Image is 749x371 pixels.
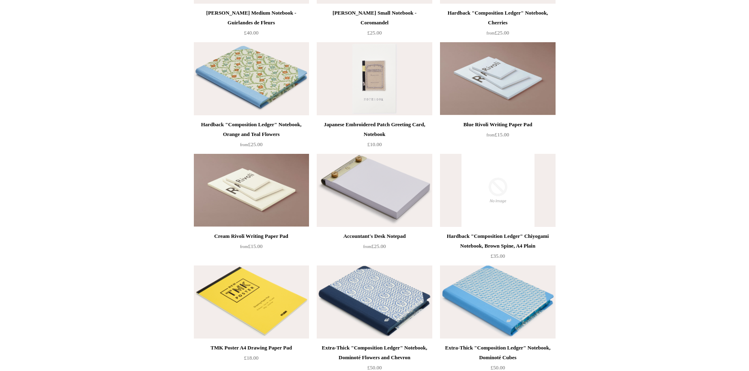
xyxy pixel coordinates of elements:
img: TMK Poster A4 Drawing Paper Pad [194,265,309,339]
div: Extra-Thick "Composition Ledger" Notebook, Dominoté Cubes [442,343,553,362]
img: Accountant's Desk Notepad [317,154,432,227]
span: £10.00 [367,141,382,147]
span: £25.00 [363,243,386,249]
a: Blue Rivoli Writing Paper Pad Blue Rivoli Writing Paper Pad [440,42,555,115]
a: Cream Rivoli Writing Paper Pad Cream Rivoli Writing Paper Pad [194,154,309,227]
img: Hardback "Composition Ledger" Notebook, Orange and Teal Flowers [194,42,309,115]
span: £40.00 [244,30,259,36]
a: Accountant's Desk Notepad from£25.00 [317,231,432,265]
span: from [363,244,371,249]
a: Extra-Thick "Composition Ledger" Notebook, Dominoté Flowers and Chevron Extra-Thick "Composition ... [317,265,432,339]
span: £15.00 [240,243,263,249]
div: Accountant's Desk Notepad [319,231,430,241]
a: Hardback "Composition Ledger" Chiyogami Notebook, Brown Spine, A4 Plain £35.00 [440,231,555,265]
span: £25.00 [240,141,263,147]
span: £18.00 [244,355,259,361]
span: £25.00 [487,30,509,36]
img: Extra-Thick "Composition Ledger" Notebook, Dominoté Cubes [440,265,555,339]
span: £50.00 [367,365,382,371]
a: Japanese Embroidered Patch Greeting Card, Notebook Japanese Embroidered Patch Greeting Card, Note... [317,42,432,115]
img: Japanese Embroidered Patch Greeting Card, Notebook [317,42,432,115]
a: [PERSON_NAME] Small Notebook - Coromandel £25.00 [317,8,432,41]
span: £25.00 [367,30,382,36]
a: Cream Rivoli Writing Paper Pad from£15.00 [194,231,309,265]
div: Japanese Embroidered Patch Greeting Card, Notebook [319,120,430,139]
a: Hardback "Composition Ledger" Notebook, Orange and Teal Flowers from£25.00 [194,120,309,153]
a: TMK Poster A4 Drawing Paper Pad TMK Poster A4 Drawing Paper Pad [194,265,309,339]
img: Cream Rivoli Writing Paper Pad [194,154,309,227]
span: from [487,133,495,137]
div: [PERSON_NAME] Medium Notebook - Guirlandes de Fleurs [196,8,307,28]
img: Blue Rivoli Writing Paper Pad [440,42,555,115]
span: £50.00 [491,365,505,371]
div: Hardback "Composition Ledger" Notebook, Orange and Teal Flowers [196,120,307,139]
a: Hardback "Composition Ledger" Notebook, Cherries from£25.00 [440,8,555,41]
a: Blue Rivoli Writing Paper Pad from£15.00 [440,120,555,153]
span: from [240,142,248,147]
img: no-image-2048-a2addb12_grande.gif [440,154,555,227]
span: £35.00 [491,253,505,259]
span: £15.00 [487,132,509,138]
div: Blue Rivoli Writing Paper Pad [442,120,553,129]
a: Japanese Embroidered Patch Greeting Card, Notebook £10.00 [317,120,432,153]
a: Accountant's Desk Notepad Accountant's Desk Notepad [317,154,432,227]
a: Extra-Thick "Composition Ledger" Notebook, Dominoté Cubes Extra-Thick "Composition Ledger" Notebo... [440,265,555,339]
div: TMK Poster A4 Drawing Paper Pad [196,343,307,353]
span: from [487,31,495,35]
div: Hardback "Composition Ledger" Chiyogami Notebook, Brown Spine, A4 Plain [442,231,553,251]
div: Extra-Thick "Composition Ledger" Notebook, Dominoté Flowers and Chevron [319,343,430,362]
img: Extra-Thick "Composition Ledger" Notebook, Dominoté Flowers and Chevron [317,265,432,339]
div: [PERSON_NAME] Small Notebook - Coromandel [319,8,430,28]
div: Cream Rivoli Writing Paper Pad [196,231,307,241]
span: from [240,244,248,249]
div: Hardback "Composition Ledger" Notebook, Cherries [442,8,553,28]
a: Hardback "Composition Ledger" Notebook, Orange and Teal Flowers Hardback "Composition Ledger" Not... [194,42,309,115]
a: [PERSON_NAME] Medium Notebook - Guirlandes de Fleurs £40.00 [194,8,309,41]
